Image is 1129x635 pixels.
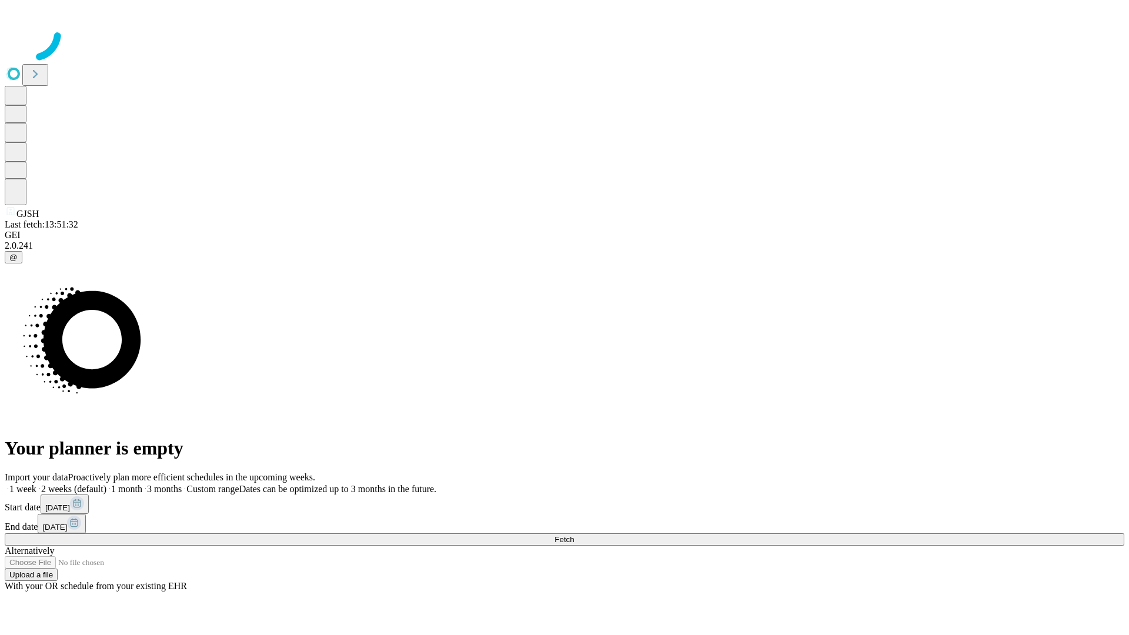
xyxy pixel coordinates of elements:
[5,494,1124,514] div: Start date
[239,484,436,494] span: Dates can be optimized up to 3 months in the future.
[41,494,89,514] button: [DATE]
[5,533,1124,546] button: Fetch
[5,569,58,581] button: Upload a file
[5,251,22,263] button: @
[42,523,67,532] span: [DATE]
[5,230,1124,240] div: GEI
[186,484,239,494] span: Custom range
[111,484,142,494] span: 1 month
[555,535,574,544] span: Fetch
[9,484,36,494] span: 1 week
[41,484,106,494] span: 2 weeks (default)
[5,546,54,556] span: Alternatively
[147,484,182,494] span: 3 months
[9,253,18,262] span: @
[45,503,70,512] span: [DATE]
[5,240,1124,251] div: 2.0.241
[5,472,68,482] span: Import your data
[5,581,187,591] span: With your OR schedule from your existing EHR
[16,209,39,219] span: GJSH
[5,437,1124,459] h1: Your planner is empty
[38,514,86,533] button: [DATE]
[5,514,1124,533] div: End date
[68,472,315,482] span: Proactively plan more efficient schedules in the upcoming weeks.
[5,219,78,229] span: Last fetch: 13:51:32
